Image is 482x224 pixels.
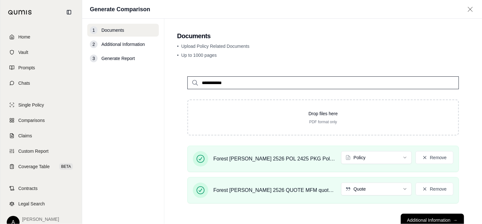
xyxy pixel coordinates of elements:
[18,133,32,139] span: Claims
[101,41,145,47] span: Additional Information
[177,53,179,58] span: •
[18,49,28,56] span: Vault
[416,151,453,164] button: Remove
[4,76,78,90] a: Chats
[198,119,448,125] p: PDF format only
[90,55,98,62] div: 3
[181,44,249,49] span: Upload Policy Related Documents
[177,44,179,49] span: •
[18,102,44,108] span: Single Policy
[4,144,78,158] a: Custom Report
[4,98,78,112] a: Single Policy
[198,110,448,117] p: Drop files here
[416,183,453,195] button: Remove
[4,197,78,211] a: Legal Search
[18,148,48,154] span: Custom Report
[4,61,78,75] a: Prompts
[177,31,469,40] h2: Documents
[4,159,78,174] a: Coverage TableBETA
[101,55,135,62] span: Generate Report
[4,129,78,143] a: Claims
[453,217,458,223] span: →
[101,27,124,33] span: Documents
[18,65,35,71] span: Prompts
[18,80,30,86] span: Chats
[59,163,73,170] span: BETA
[22,216,59,222] span: [PERSON_NAME]
[181,53,217,58] span: Up to 1000 pages
[4,30,78,44] a: Home
[18,163,50,170] span: Coverage Table
[213,155,336,163] span: Forest [PERSON_NAME] 2526 POL 2425 PKG Policy.pdf
[90,5,150,14] h1: Generate Comparison
[213,186,336,194] span: Forest [PERSON_NAME] 2526 QUOTE MFM quote $68,802 - 2526 revised Pkg - GL, Prop, Auto, [PERSON_NA...
[8,10,32,15] img: Qumis Logo
[4,45,78,59] a: Vault
[18,34,30,40] span: Home
[4,113,78,127] a: Comparisons
[64,7,74,17] button: Collapse sidebar
[4,181,78,195] a: Contracts
[18,117,45,124] span: Comparisons
[90,26,98,34] div: 1
[18,201,45,207] span: Legal Search
[18,185,38,192] span: Contracts
[90,40,98,48] div: 2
